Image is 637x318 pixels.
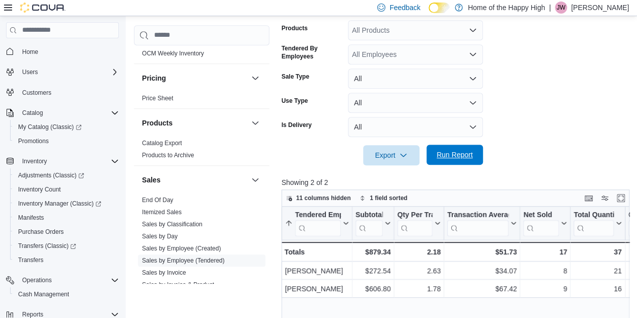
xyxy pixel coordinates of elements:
div: Totals [285,246,349,258]
a: Inventory Manager (Classic) [10,197,123,211]
a: My Catalog (Classic) [10,120,123,134]
button: Enter fullscreen [615,192,627,204]
div: Products [134,137,269,165]
button: Export [363,145,419,165]
div: [PERSON_NAME] [285,283,349,295]
a: Inventory Count [14,183,65,196]
div: Transaction Average [447,210,509,236]
button: Transfers [10,253,123,267]
div: $606.80 [356,283,391,295]
span: Customers [18,86,119,99]
div: $272.54 [356,265,391,277]
button: All [348,117,483,137]
button: Catalog [2,106,123,120]
button: Catalog [18,107,47,119]
h3: Products [142,118,173,128]
a: OCM Weekly Inventory [142,50,204,57]
a: Sales by Invoice [142,269,186,276]
div: OCM [134,47,269,63]
button: Products [249,117,261,129]
a: Transfers (Classic) [10,239,123,253]
button: Promotions [10,134,123,148]
button: Pricing [142,73,247,83]
div: 9 [523,283,567,295]
span: Home [22,48,38,56]
label: Sale Type [281,73,309,81]
a: My Catalog (Classic) [14,121,86,133]
button: Keyboard shortcuts [583,192,595,204]
div: $51.73 [447,246,517,258]
span: Inventory Manager (Classic) [14,198,119,210]
span: Inventory Count [18,185,61,194]
a: Home [18,46,42,58]
div: Total Quantity [574,210,613,236]
button: Sales [142,175,247,185]
span: Sales by Day [142,232,178,240]
span: Purchase Orders [18,228,64,236]
button: Pricing [249,72,261,84]
div: $34.07 [447,265,517,277]
span: End Of Day [142,196,173,204]
button: Tendered Employee [285,210,349,236]
a: Transfers (Classic) [14,240,80,252]
div: Subtotal [356,210,383,236]
a: Purchase Orders [14,226,68,238]
button: Subtotal [356,210,391,236]
div: Pricing [134,92,269,108]
a: Inventory Manager (Classic) [14,198,105,210]
p: | [549,2,551,14]
a: Adjustments (Classic) [10,168,123,182]
button: Home [2,44,123,59]
span: Customers [22,89,51,97]
div: Qty Per Transaction [397,210,433,236]
button: Transaction Average [447,210,517,236]
div: 37 [574,246,621,258]
span: Purchase Orders [14,226,119,238]
button: Display options [599,192,611,204]
span: Transfers (Classic) [14,240,119,252]
a: Customers [18,87,55,99]
h3: Pricing [142,73,166,83]
span: Cash Management [14,288,119,300]
p: [PERSON_NAME] [571,2,629,14]
button: Customers [2,85,123,100]
button: Qty Per Transaction [397,210,441,236]
span: Sales by Classification [142,220,202,228]
div: 17 [523,246,567,258]
a: Price Sheet [142,95,173,102]
span: Sales by Invoice [142,269,186,277]
div: 8 [523,265,567,277]
a: Products to Archive [142,152,194,159]
span: 1 field sorted [370,194,407,202]
p: Home of the Happy High [468,2,545,14]
a: Manifests [14,212,48,224]
a: End Of Day [142,197,173,204]
button: All [348,69,483,89]
span: Transfers (Classic) [18,242,76,250]
a: Promotions [14,135,53,147]
div: 21 [574,265,621,277]
span: Promotions [18,137,49,145]
span: Operations [18,274,119,286]
span: Feedback [389,3,420,13]
button: Open list of options [469,50,477,58]
div: 2.63 [397,265,441,277]
button: Cash Management [10,287,123,301]
p: Showing 2 of 2 [281,177,633,187]
button: Sales [249,174,261,186]
span: Catalog [18,107,119,119]
div: 2.18 [397,246,441,258]
button: Open list of options [469,26,477,34]
span: Users [22,68,38,76]
label: Is Delivery [281,121,312,129]
div: Net Sold [523,210,559,236]
span: Manifests [18,214,44,222]
span: Adjustments (Classic) [14,169,119,181]
span: Sales by Employee (Created) [142,244,221,252]
span: Products to Archive [142,151,194,159]
div: Transaction Average [447,210,509,220]
a: Itemized Sales [142,209,182,216]
span: Inventory [18,155,119,167]
a: Sales by Employee (Created) [142,245,221,252]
